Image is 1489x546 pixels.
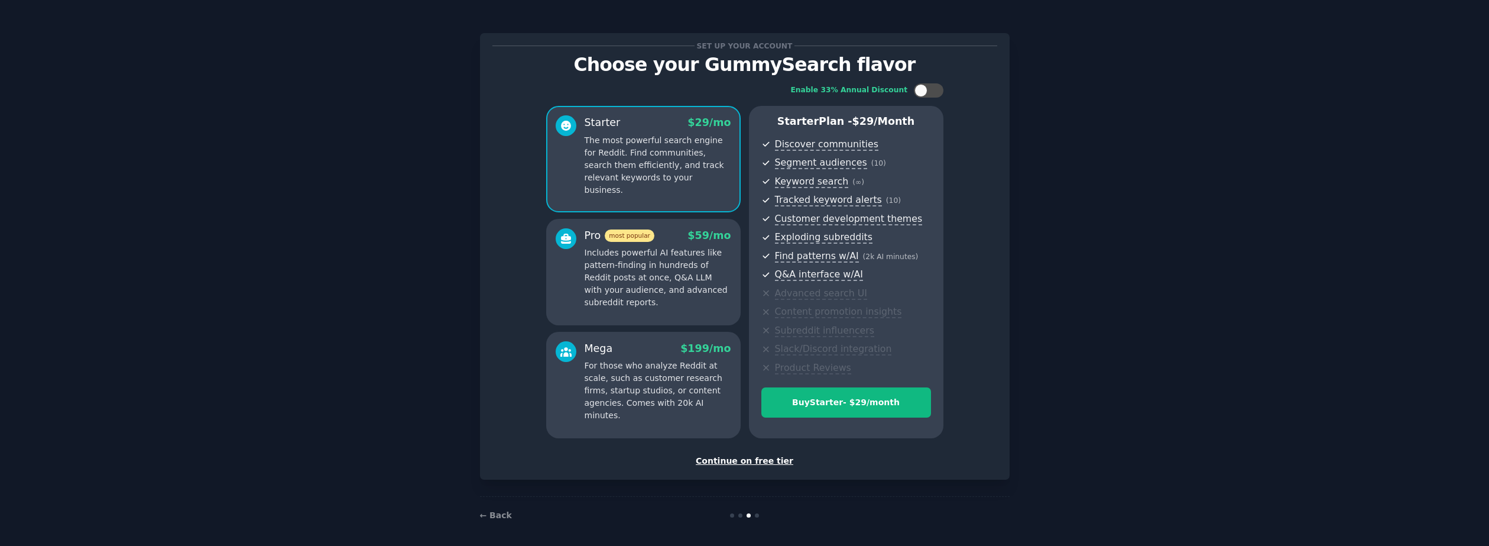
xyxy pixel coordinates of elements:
[687,117,731,128] span: $ 29 /mo
[695,40,794,52] span: Set up your account
[863,253,919,261] span: ( 2k AI minutes )
[871,159,886,167] span: ( 10 )
[680,343,731,354] span: $ 199 /mo
[775,157,867,169] span: Segment audiences
[775,269,863,281] span: Q&A interface w/AI
[492,455,997,467] div: Continue on free tier
[852,178,864,186] span: ( ∞ )
[775,194,882,206] span: Tracked keyword alerts
[761,114,931,129] p: Starter Plan -
[791,85,908,96] div: Enable 33% Annual Discount
[585,341,613,356] div: Mega
[585,360,731,422] p: For those who analyze Reddit at scale, such as customer research firms, startup studios, or conte...
[775,287,867,300] span: Advanced search UI
[775,306,902,318] span: Content promotion insights
[585,247,731,309] p: Includes powerful AI features like pattern-finding in hundreds of Reddit posts at once, Q&A LLM w...
[585,115,621,130] div: Starter
[775,362,851,374] span: Product Reviews
[585,134,731,196] p: The most powerful search engine for Reddit. Find communities, search them efficiently, and track ...
[775,250,859,263] span: Find patterns w/AI
[480,511,512,520] a: ← Back
[775,176,849,188] span: Keyword search
[886,196,901,205] span: ( 10 )
[775,231,872,244] span: Exploding subreddits
[585,228,654,243] div: Pro
[761,387,931,418] button: BuyStarter- $29/month
[775,325,874,337] span: Subreddit influencers
[492,54,997,75] p: Choose your GummySearch flavor
[775,213,923,225] span: Customer development themes
[775,138,878,151] span: Discover communities
[762,396,930,409] div: Buy Starter - $ 29 /month
[687,230,731,241] span: $ 59 /mo
[605,230,654,242] span: most popular
[775,343,892,356] span: Slack/Discord integration
[852,115,915,127] span: $ 29 /month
